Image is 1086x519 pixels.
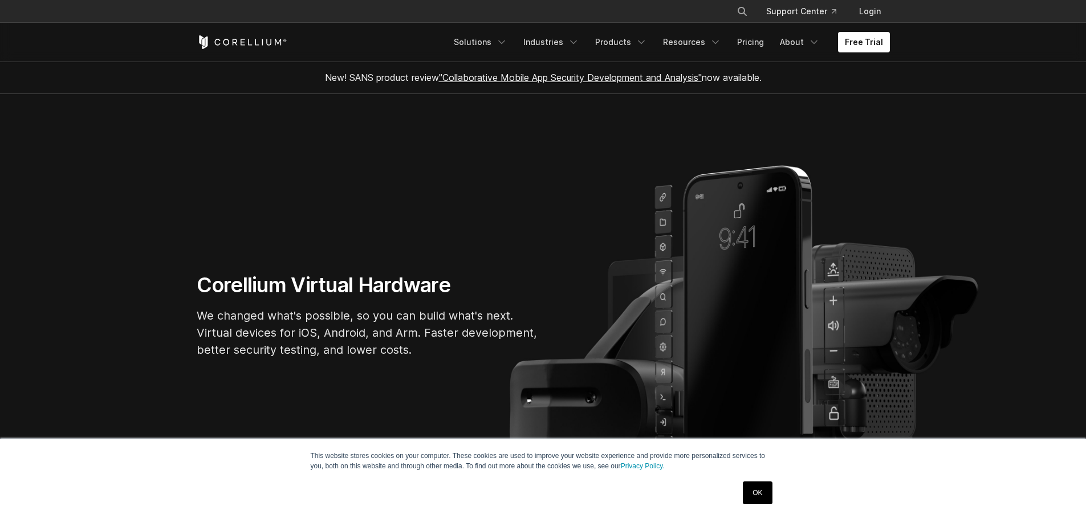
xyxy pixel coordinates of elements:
a: Privacy Policy. [621,462,665,470]
a: Corellium Home [197,35,287,49]
h1: Corellium Virtual Hardware [197,272,539,298]
a: Login [850,1,890,22]
a: Pricing [730,32,771,52]
a: Products [588,32,654,52]
a: "Collaborative Mobile App Security Development and Analysis" [439,72,702,83]
a: About [773,32,827,52]
button: Search [732,1,753,22]
a: Resources [656,32,728,52]
a: Solutions [447,32,514,52]
a: Industries [516,32,586,52]
a: Support Center [757,1,845,22]
a: OK [743,481,772,504]
p: We changed what's possible, so you can build what's next. Virtual devices for iOS, Android, and A... [197,307,539,358]
div: Navigation Menu [447,32,890,52]
div: Navigation Menu [723,1,890,22]
span: New! SANS product review now available. [325,72,762,83]
a: Free Trial [838,32,890,52]
p: This website stores cookies on your computer. These cookies are used to improve your website expe... [311,451,776,471]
